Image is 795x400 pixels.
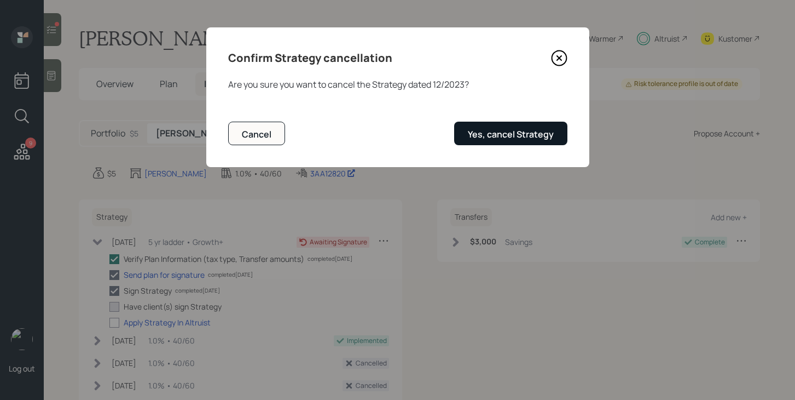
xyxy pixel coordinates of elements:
button: Yes, cancel Strategy [454,122,567,145]
button: Cancel [228,122,285,145]
div: Are you sure you want to cancel the Strategy dated 12/2023 ? [228,78,567,91]
div: Cancel [242,128,271,140]
div: Yes, cancel Strategy [468,128,554,140]
h4: Confirm Strategy cancellation [228,49,392,67]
